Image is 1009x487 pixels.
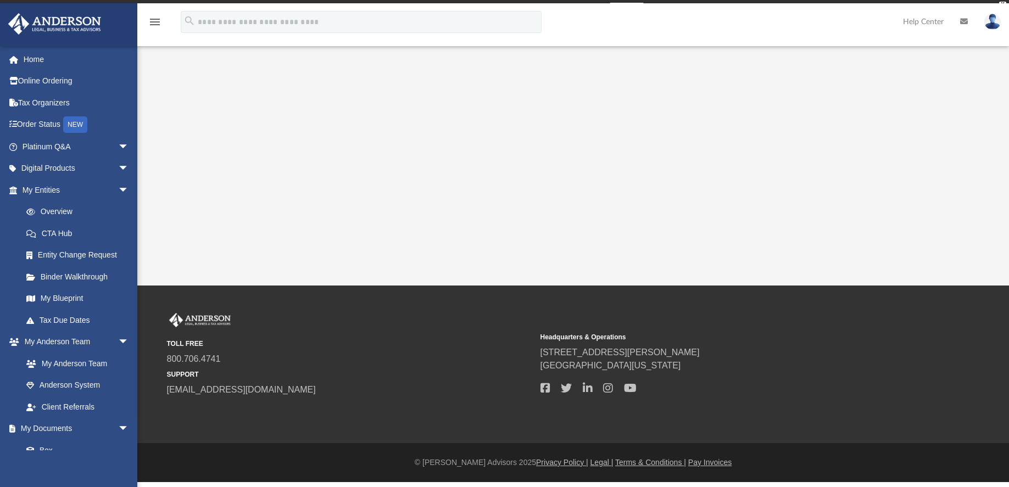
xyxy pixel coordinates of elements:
img: User Pic [984,14,1001,30]
small: TOLL FREE [167,339,533,349]
a: menu [148,21,161,29]
a: My Blueprint [15,288,140,310]
a: My Documentsarrow_drop_down [8,418,140,440]
a: [GEOGRAPHIC_DATA][US_STATE] [540,361,681,370]
a: Binder Walkthrough [15,266,146,288]
a: Privacy Policy | [536,458,588,467]
img: Anderson Advisors Platinum Portal [5,13,104,35]
img: Anderson Advisors Platinum Portal [167,313,233,327]
a: Digital Productsarrow_drop_down [8,158,146,180]
span: arrow_drop_down [118,158,140,180]
small: SUPPORT [167,370,533,379]
a: Online Ordering [8,70,146,92]
a: Tax Organizers [8,92,146,114]
span: arrow_drop_down [118,331,140,354]
div: Get a chance to win 6 months of Platinum for free just by filling out this [365,3,605,16]
span: arrow_drop_down [118,179,140,201]
a: Terms & Conditions | [615,458,686,467]
a: My Anderson Team [15,352,135,374]
a: Platinum Q&Aarrow_drop_down [8,136,146,158]
small: Headquarters & Operations [540,332,906,342]
a: survey [610,3,644,16]
a: Anderson System [15,374,140,396]
a: Order StatusNEW [8,114,146,136]
div: © [PERSON_NAME] Advisors 2025 [137,457,1009,468]
a: Pay Invoices [688,458,732,467]
a: My Entitiesarrow_drop_down [8,179,146,201]
a: 800.706.4741 [167,354,221,363]
a: Legal | [590,458,614,467]
a: Box [15,439,135,461]
a: CTA Hub [15,222,146,244]
i: search [183,15,196,27]
span: arrow_drop_down [118,136,140,158]
a: My Anderson Teamarrow_drop_down [8,331,140,353]
i: menu [148,15,161,29]
div: close [999,2,1006,8]
span: arrow_drop_down [118,418,140,440]
a: Overview [15,201,146,223]
div: NEW [63,116,87,133]
a: Tax Due Dates [15,309,146,331]
a: Client Referrals [15,396,140,418]
a: [EMAIL_ADDRESS][DOMAIN_NAME] [167,385,316,394]
a: Entity Change Request [15,244,146,266]
a: Home [8,48,146,70]
a: [STREET_ADDRESS][PERSON_NAME] [540,348,700,357]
